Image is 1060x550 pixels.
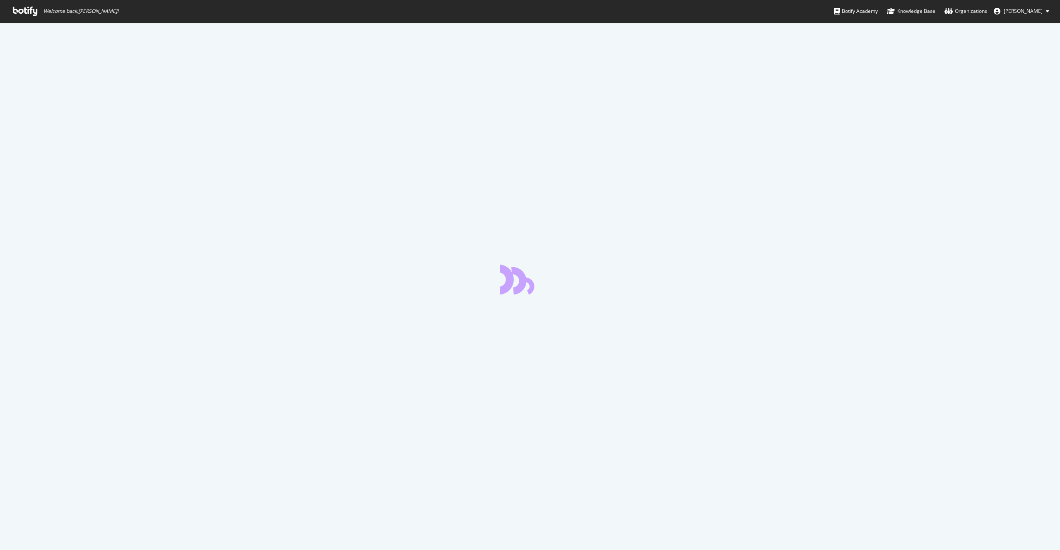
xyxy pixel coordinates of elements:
div: Botify Academy [834,7,878,15]
span: Osman Khan [1004,7,1043,14]
div: Knowledge Base [887,7,935,15]
button: [PERSON_NAME] [987,5,1056,18]
div: Organizations [944,7,987,15]
div: animation [500,265,560,294]
span: Welcome back, [PERSON_NAME] ! [43,8,118,14]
